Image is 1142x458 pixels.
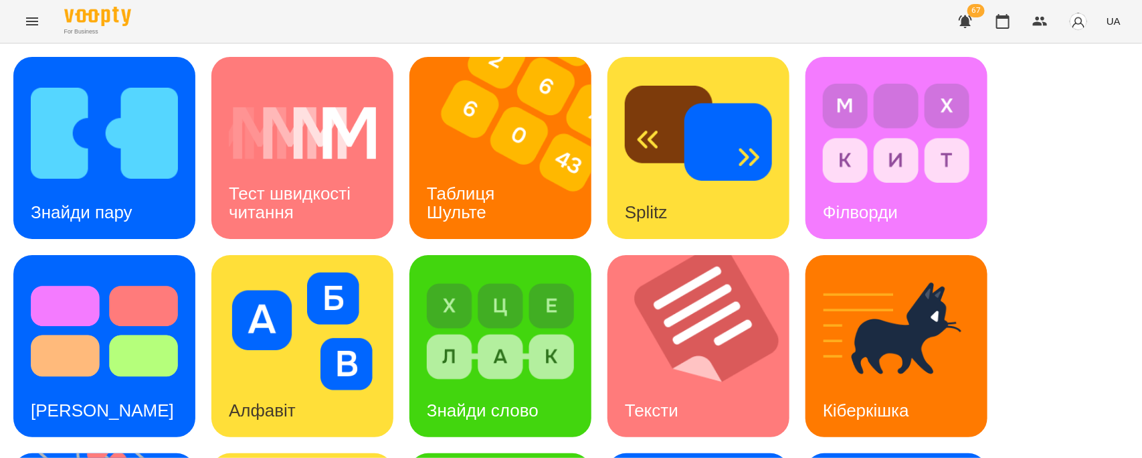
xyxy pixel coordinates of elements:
[823,400,909,421] h3: Кіберкішка
[211,255,393,437] a: АлфавітАлфавіт
[13,255,195,437] a: Тест Струпа[PERSON_NAME]
[427,400,539,421] h3: Знайди слово
[427,273,574,390] img: Знайди слово
[16,5,48,37] button: Menu
[607,57,789,239] a: SplitzSplitz
[31,202,132,222] h3: Знайди пару
[427,183,500,222] h3: Таблиця Шульте
[1069,12,1088,31] img: avatar_s.png
[409,255,591,437] a: Знайди словоЗнайди слово
[229,400,296,421] h3: Алфавіт
[625,74,772,192] img: Splitz
[211,57,393,239] a: Тест швидкості читанняТест швидкості читання
[823,273,970,390] img: Кіберкішка
[229,74,376,192] img: Тест швидкості читання
[1101,9,1126,33] button: UA
[805,255,987,437] a: КіберкішкаКіберкішка
[823,202,898,222] h3: Філворди
[409,57,591,239] a: Таблиця ШультеТаблиця Шульте
[64,7,131,26] img: Voopty Logo
[1107,14,1121,28] span: UA
[805,57,987,239] a: ФілвордиФілворди
[607,255,789,437] a: ТекстиТексти
[607,255,806,437] img: Тексти
[229,273,376,390] img: Алфавіт
[229,183,355,222] h3: Тест швидкості читання
[64,27,131,36] span: For Business
[625,400,678,421] h3: Тексти
[31,400,174,421] h3: [PERSON_NAME]
[13,57,195,239] a: Знайди паруЗнайди пару
[31,273,178,390] img: Тест Струпа
[967,4,985,17] span: 67
[409,57,608,239] img: Таблиця Шульте
[31,74,178,192] img: Знайди пару
[625,202,668,222] h3: Splitz
[823,74,970,192] img: Філворди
